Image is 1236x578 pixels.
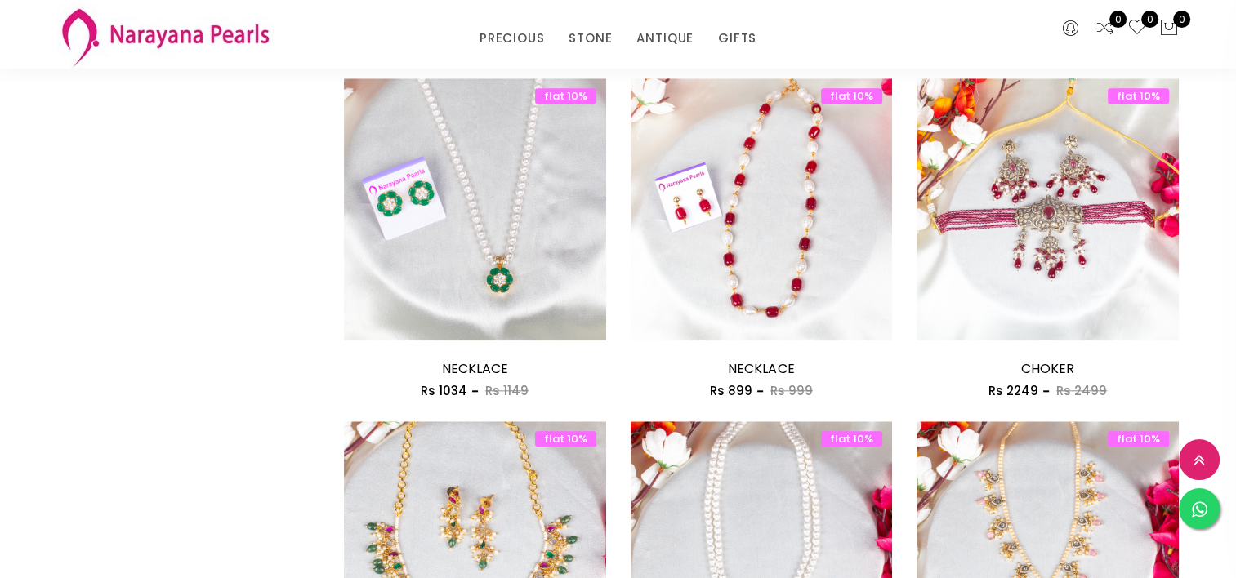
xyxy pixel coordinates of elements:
a: STONE [569,26,612,51]
span: Rs 2249 [988,382,1038,399]
a: 0 [1127,18,1147,39]
span: Rs 999 [770,382,813,399]
button: 0 [1159,18,1179,39]
span: flat 10% [821,88,882,104]
span: Rs 1149 [485,382,529,399]
a: PRECIOUS [480,26,544,51]
span: flat 10% [535,88,596,104]
a: ANTIQUE [636,26,694,51]
span: Rs 1034 [421,382,467,399]
span: 0 [1109,11,1127,28]
a: NECKLACE [728,359,794,378]
span: Rs 899 [710,382,752,399]
span: Rs 2499 [1056,382,1107,399]
span: flat 10% [535,431,596,447]
span: 0 [1141,11,1158,28]
a: CHOKER [1021,359,1074,378]
a: GIFTS [718,26,756,51]
a: 0 [1095,18,1115,39]
a: NECKLACE [442,359,508,378]
span: flat 10% [1108,431,1169,447]
span: flat 10% [1108,88,1169,104]
span: flat 10% [821,431,882,447]
span: 0 [1173,11,1190,28]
